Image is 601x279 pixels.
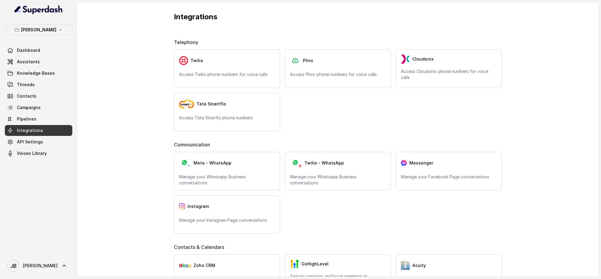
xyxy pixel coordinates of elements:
[17,150,47,156] span: Voices Library
[179,56,188,65] img: twilio.7c09a4f4c219fa09ad352260b0a8157b.svg
[14,5,63,14] img: light.svg
[174,141,212,148] span: Communication
[290,174,386,186] p: Manage your Whatsapp Business conversations
[17,105,41,111] span: Campaigns
[17,59,40,65] span: Assistants
[401,261,410,270] img: 5vvjV8cQY1AVHSZc2N7qU9QabzYIM+zpgiA0bbq9KFoni1IQNE8dHPp0leJjYW31UJeOyZnSBUO77gdMaNhFCgpjLZzFnVhVC...
[5,102,72,113] a: Campaigns
[21,26,56,33] p: [PERSON_NAME]
[174,243,227,251] span: Contacts & Calendars
[10,263,17,269] text: JB
[17,82,35,88] span: Threads
[401,68,497,80] p: Access Cloudonix phone numbers for voice calls
[194,160,231,166] span: Meta - WhatsApp
[197,101,226,107] span: Tata Smartflo
[17,116,36,122] span: Pipelines
[5,45,72,56] a: Dashboard
[194,262,215,268] span: Zoho CRM
[179,99,194,108] img: tata-smart-flo.8a5748c556e2c421f70c.png
[179,115,275,121] p: Access Tata Smarflo phone numbers
[5,148,72,159] a: Voices Library
[401,160,407,166] img: messenger.2e14a0163066c29f9ca216c7989aa592.svg
[17,127,43,133] span: Integrations
[412,262,426,268] span: Acuity
[409,160,433,166] span: Messenger
[17,139,43,145] span: API Settings
[5,125,72,136] a: Integrations
[5,79,72,90] a: Threads
[290,71,386,77] p: Access Plivo phone numbers for voice calls
[5,114,72,124] a: Pipelines
[23,263,58,269] span: [PERSON_NAME]
[401,55,410,64] img: LzEnlUgADIwsuYwsTIxNLkxQDEyBEgDTDZAMjs1Qgy9jUyMTMxBzEB8uASKBKLgDqFxF08kI1lQAAAABJRU5ErkJggg==
[17,93,36,99] span: Contacts
[304,160,344,166] span: Twilio - WhatsApp
[5,68,72,79] a: Knowledge Bases
[179,217,275,223] p: Manage your Instagram Page conversations
[17,70,55,76] span: Knowledge Bases
[290,259,299,268] img: GHL.59f7fa3143240424d279.png
[179,263,191,268] img: zohoCRM.b78897e9cd59d39d120b21c64f7c2b3a.svg
[5,24,72,35] button: [PERSON_NAME]
[412,56,434,62] span: Cloudonix
[301,261,329,267] span: GoHighLevel
[5,91,72,102] a: Contacts
[179,71,275,77] p: Access Twilio phone numbers for voice calls
[303,58,313,64] span: Plivo
[401,174,497,180] p: Manage your Facebook Page conversations
[187,203,209,209] span: Instagram
[5,257,72,274] a: [PERSON_NAME]
[179,174,275,186] p: Manage your Whatsapp Business conversations
[17,47,40,53] span: Dashboard
[190,58,203,64] span: Twilio
[174,39,201,46] span: Telephony
[5,136,72,147] a: API Settings
[5,56,72,67] a: Assistants
[179,203,185,209] img: instagram.04eb0078a085f83fc525.png
[174,12,502,22] p: Integrations
[290,56,300,65] img: plivo.d3d850b57a745af99832d897a96997ac.svg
